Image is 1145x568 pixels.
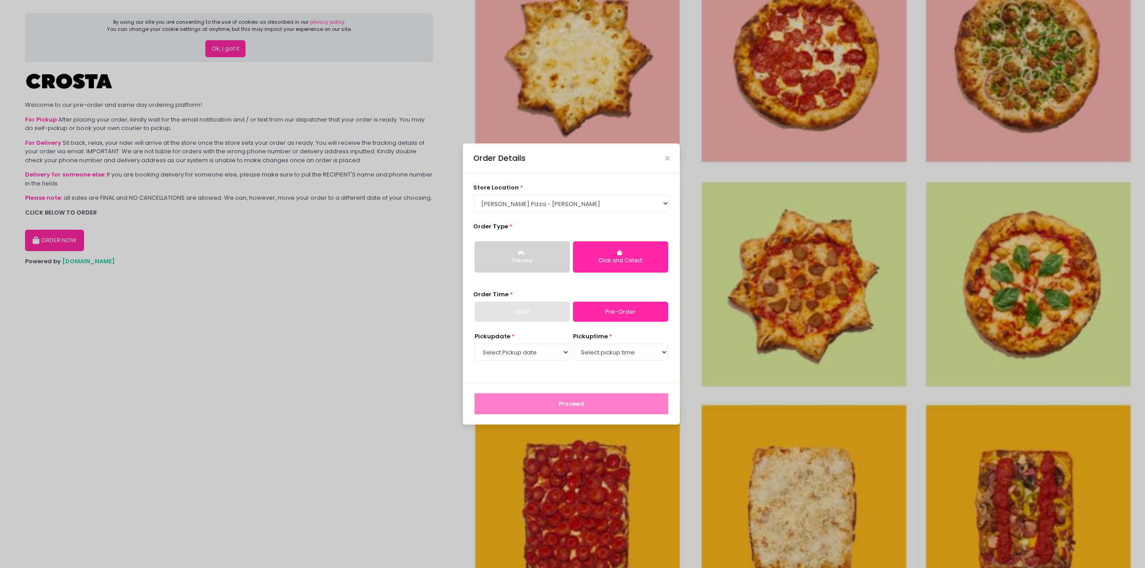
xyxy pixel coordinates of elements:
[573,241,668,273] button: Click and Collect
[573,302,668,322] a: Pre-Order
[475,332,510,341] span: Pickup date
[573,332,608,341] span: pickup time
[473,222,508,231] span: Order Type
[473,152,526,164] div: Order Details
[475,241,570,273] button: Delivery
[665,156,670,160] button: Close
[579,257,662,265] div: Click and Collect
[475,393,668,415] button: Proceed
[473,183,519,192] span: store location
[481,257,564,265] div: Delivery
[473,290,509,299] span: Order Time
